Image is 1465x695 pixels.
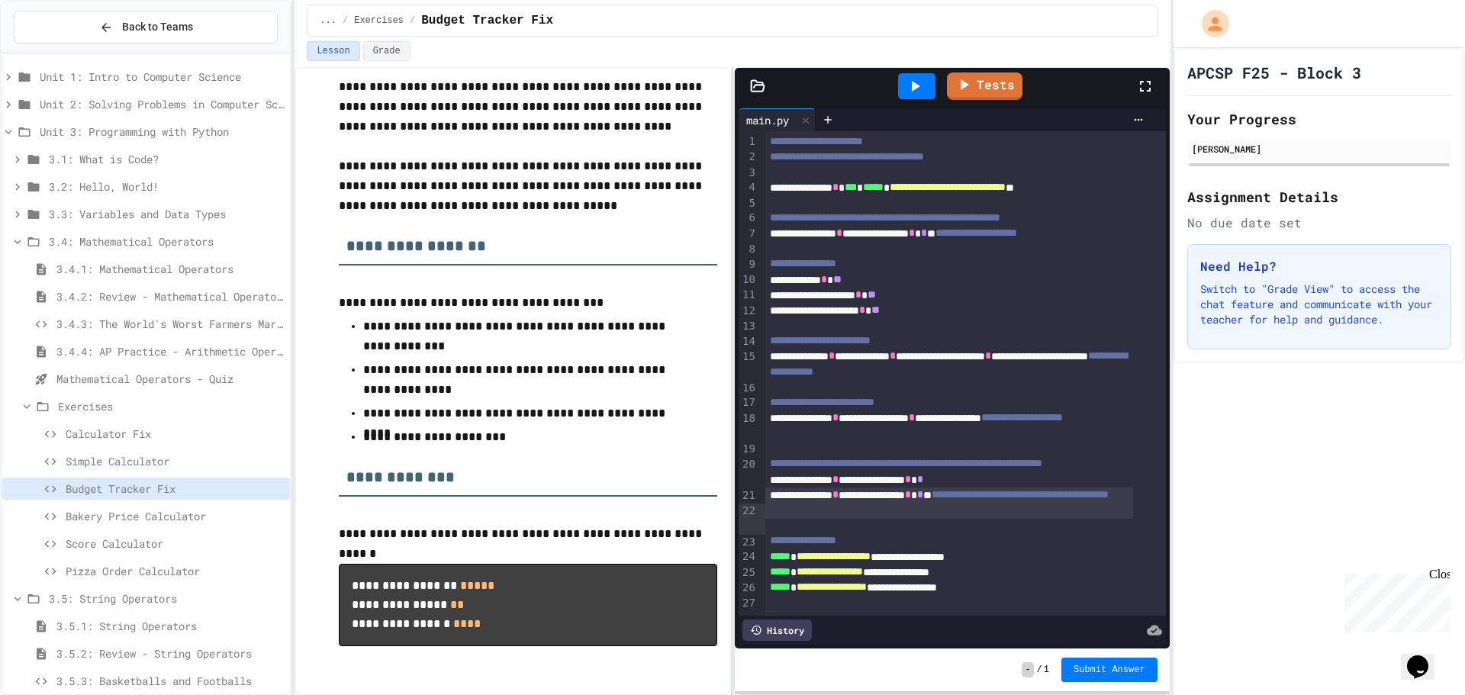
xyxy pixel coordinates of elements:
[56,316,284,332] span: 3.4.3: The World's Worst Farmers Market
[739,596,758,611] div: 27
[739,180,758,195] div: 4
[1192,142,1447,156] div: [PERSON_NAME]
[739,581,758,596] div: 26
[739,134,758,150] div: 1
[739,288,758,303] div: 11
[66,563,284,579] span: Pizza Order Calculator
[739,108,816,131] div: main.py
[421,11,553,30] span: Budget Tracker Fix
[58,398,284,414] span: Exercises
[739,257,758,272] div: 9
[739,272,758,288] div: 10
[1401,634,1450,680] iframe: chat widget
[1037,664,1042,676] span: /
[739,535,758,550] div: 23
[1200,282,1438,327] p: Switch to "Grade View" to access the chat feature and communicate with your teacher for help and ...
[1074,664,1145,676] span: Submit Answer
[56,343,284,359] span: 3.4.4: AP Practice - Arithmetic Operators
[40,96,284,112] span: Unit 2: Solving Problems in Computer Science
[1200,257,1438,275] h3: Need Help?
[739,411,758,442] div: 18
[66,453,284,469] span: Simple Calculator
[739,504,758,535] div: 22
[49,151,284,167] span: 3.1: What is Code?
[343,14,348,27] span: /
[739,150,758,165] div: 2
[410,14,415,27] span: /
[56,371,284,387] span: Mathematical Operators - Quiz
[56,673,284,689] span: 3.5.3: Basketballs and Footballs
[739,227,758,242] div: 7
[49,206,284,222] span: 3.3: Variables and Data Types
[739,166,758,181] div: 3
[56,261,284,277] span: 3.4.1: Mathematical Operators
[6,6,105,97] div: Chat with us now!Close
[739,196,758,211] div: 5
[307,41,359,61] button: Lesson
[49,590,284,607] span: 3.5: String Operators
[122,19,193,35] span: Back to Teams
[739,457,758,488] div: 20
[1187,108,1451,130] h2: Your Progress
[739,488,758,504] div: 21
[1061,658,1158,682] button: Submit Answer
[1186,6,1233,41] div: My Account
[66,481,284,497] span: Budget Tracker Fix
[739,242,758,257] div: 8
[739,381,758,396] div: 16
[1044,664,1049,676] span: 1
[1187,214,1451,232] div: No due date set
[49,233,284,249] span: 3.4: Mathematical Operators
[354,14,404,27] span: Exercises
[66,426,284,442] span: Calculator Fix
[739,549,758,565] div: 24
[742,619,812,641] div: History
[739,112,797,128] div: main.py
[739,442,758,457] div: 19
[320,14,336,27] span: ...
[739,349,758,381] div: 15
[1022,662,1033,677] span: -
[947,72,1022,100] a: Tests
[66,508,284,524] span: Bakery Price Calculator
[1338,568,1450,632] iframe: chat widget
[1187,62,1361,83] h1: APCSP F25 - Block 3
[14,11,278,43] button: Back to Teams
[66,536,284,552] span: Score Calculator
[739,565,758,581] div: 25
[40,69,284,85] span: Unit 1: Intro to Computer Science
[739,211,758,226] div: 6
[739,319,758,334] div: 13
[56,645,284,661] span: 3.5.2: Review - String Operators
[1187,186,1451,208] h2: Assignment Details
[739,395,758,410] div: 17
[40,124,284,140] span: Unit 3: Programming with Python
[363,41,411,61] button: Grade
[739,334,758,349] div: 14
[56,618,284,634] span: 3.5.1: String Operators
[739,304,758,319] div: 12
[56,288,284,304] span: 3.4.2: Review - Mathematical Operators
[49,179,284,195] span: 3.2: Hello, World!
